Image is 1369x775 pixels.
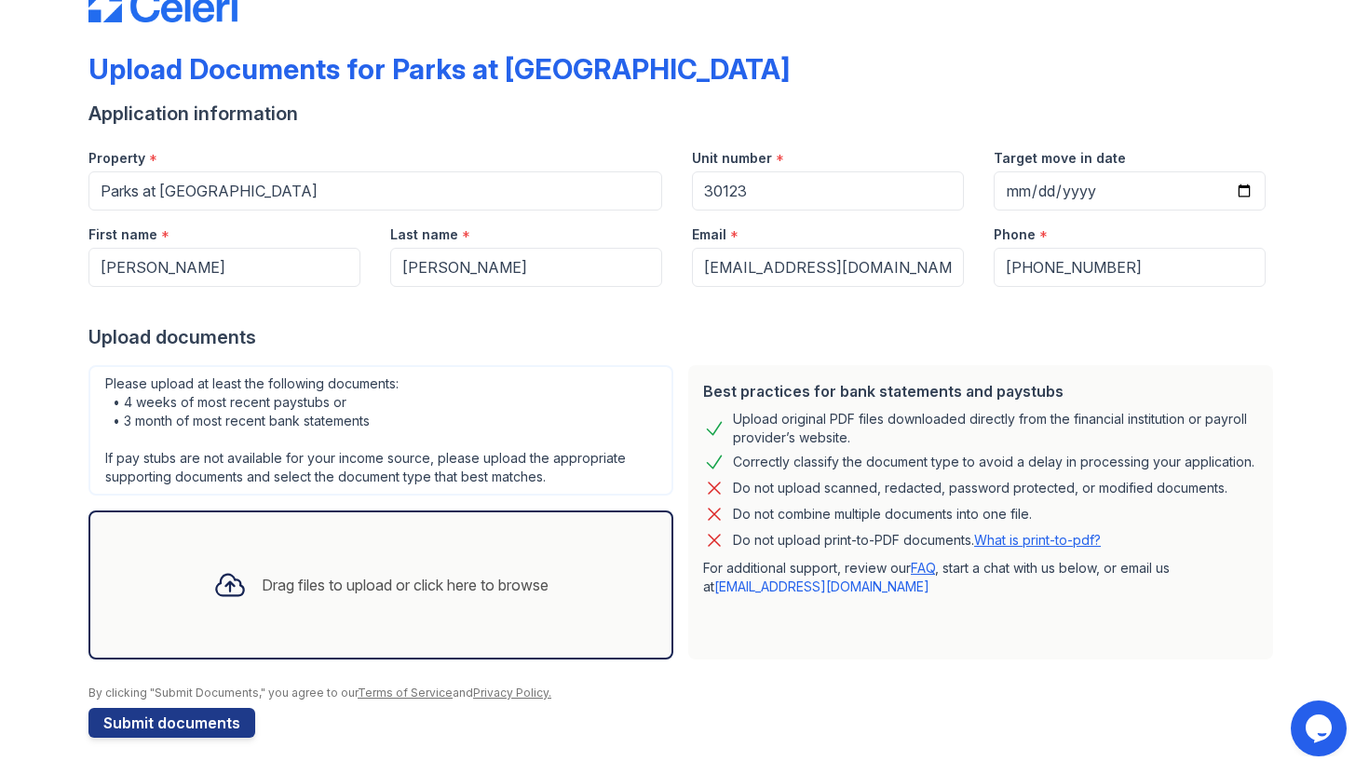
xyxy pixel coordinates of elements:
a: What is print-to-pdf? [974,532,1101,548]
div: Best practices for bank statements and paystubs [703,380,1258,402]
div: Drag files to upload or click here to browse [262,574,549,596]
div: Do not upload scanned, redacted, password protected, or modified documents. [733,477,1227,499]
label: Target move in date [994,149,1126,168]
a: FAQ [911,560,935,576]
label: Phone [994,225,1036,244]
div: By clicking "Submit Documents," you agree to our and [88,686,1281,700]
label: First name [88,225,157,244]
div: Upload Documents for Parks at [GEOGRAPHIC_DATA] [88,52,790,86]
label: Unit number [692,149,772,168]
div: Upload documents [88,324,1281,350]
button: Submit documents [88,708,255,738]
div: Correctly classify the document type to avoid a delay in processing your application. [733,451,1254,473]
a: Terms of Service [358,686,453,700]
div: Please upload at least the following documents: • 4 weeks of most recent paystubs or • 3 month of... [88,365,673,496]
div: Upload original PDF files downloaded directly from the financial institution or payroll provider’... [733,410,1258,447]
p: Do not upload print-to-PDF documents. [733,531,1101,550]
div: Application information [88,101,1281,127]
a: Privacy Policy. [473,686,551,700]
label: Property [88,149,145,168]
label: Email [692,225,726,244]
div: Do not combine multiple documents into one file. [733,503,1032,525]
a: [EMAIL_ADDRESS][DOMAIN_NAME] [714,578,929,594]
iframe: chat widget [1291,700,1350,756]
p: For additional support, review our , start a chat with us below, or email us at [703,559,1258,596]
label: Last name [390,225,458,244]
